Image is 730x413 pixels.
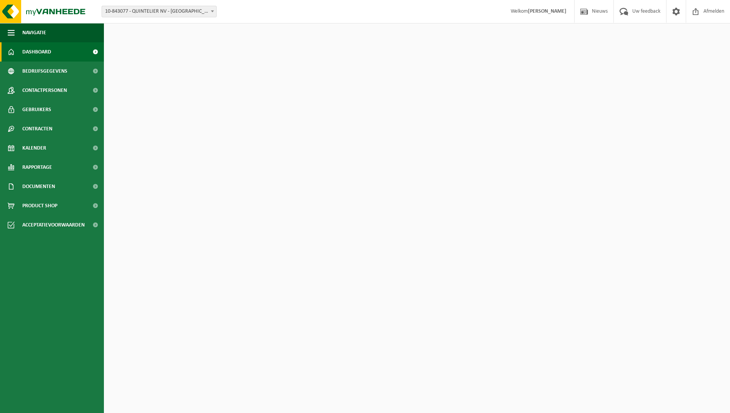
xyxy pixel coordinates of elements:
[22,100,51,119] span: Gebruikers
[22,215,85,235] span: Acceptatievoorwaarden
[22,138,46,158] span: Kalender
[22,119,52,138] span: Contracten
[22,23,46,42] span: Navigatie
[528,8,566,14] strong: [PERSON_NAME]
[22,42,51,62] span: Dashboard
[22,196,57,215] span: Product Shop
[22,62,67,81] span: Bedrijfsgegevens
[22,158,52,177] span: Rapportage
[22,81,67,100] span: Contactpersonen
[22,177,55,196] span: Documenten
[102,6,217,17] span: 10-843077 - QUINTELIER NV - DENDERMONDE
[102,6,216,17] span: 10-843077 - QUINTELIER NV - DENDERMONDE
